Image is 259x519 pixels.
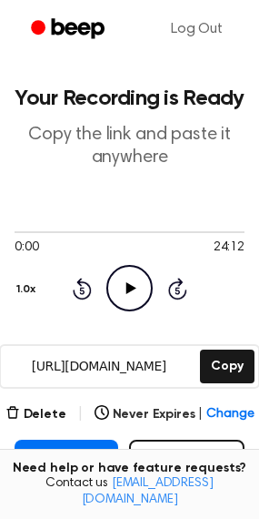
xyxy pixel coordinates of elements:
a: Beep [18,12,121,47]
span: 24:12 [214,239,244,258]
button: Delete [5,405,66,424]
span: | [77,403,84,425]
a: Log Out [153,7,241,51]
span: Change [206,405,254,424]
button: Insert into Doc [15,440,118,498]
p: Copy the link and paste it anywhere [15,124,244,169]
button: 1.0x [15,274,42,305]
button: Record [129,440,244,498]
button: Never Expires|Change [95,405,254,424]
h1: Your Recording is Ready [15,87,244,109]
button: Copy [200,350,254,383]
span: Contact us [11,476,248,508]
span: | [198,405,203,424]
span: 0:00 [15,239,38,258]
a: [EMAIL_ADDRESS][DOMAIN_NAME] [82,477,214,506]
